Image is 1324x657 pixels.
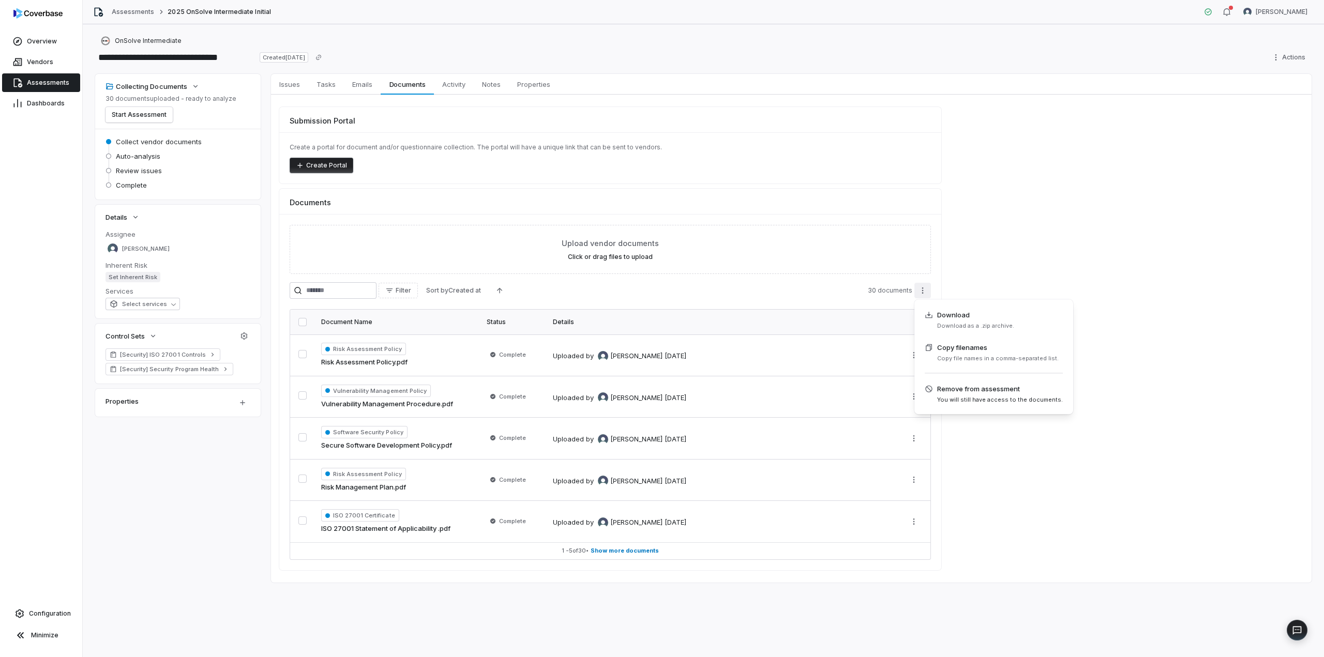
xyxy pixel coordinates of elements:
span: You will still have access to the documents. [937,396,1063,404]
span: Copy file names [937,342,1059,353]
span: Remove from assessment [937,384,1063,394]
span: Copy file names in a comma-separated list. [937,355,1059,362]
span: Download [937,310,1014,320]
div: More actions [914,299,1073,414]
span: Download as a .zip archive. [937,322,1014,330]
